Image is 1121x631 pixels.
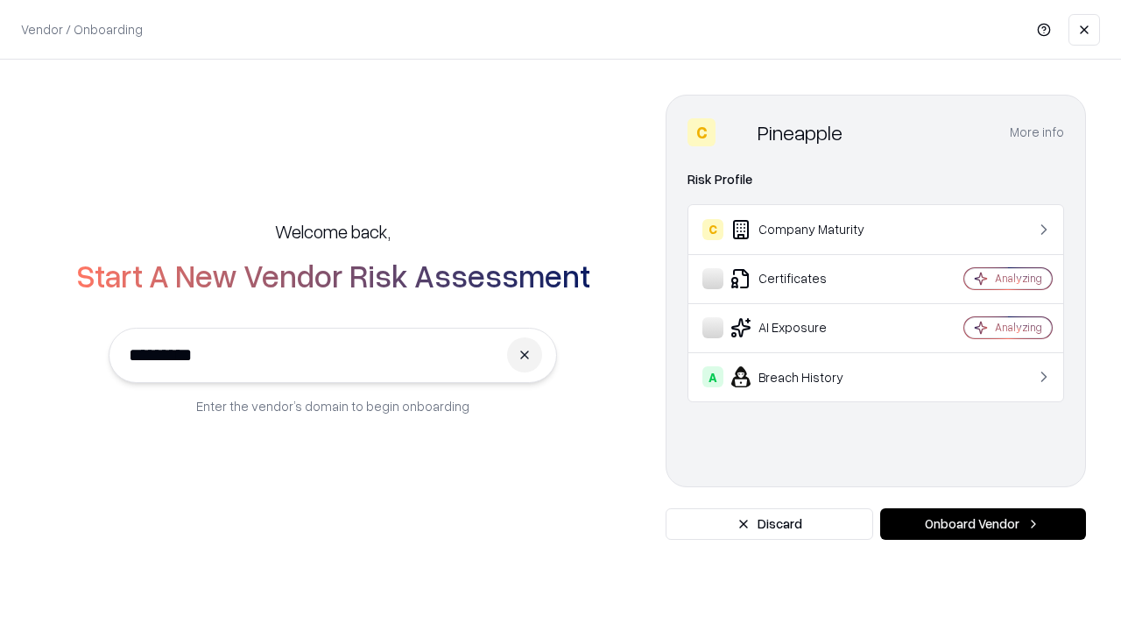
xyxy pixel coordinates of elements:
p: Enter the vendor’s domain to begin onboarding [196,397,469,415]
div: Breach History [702,366,912,387]
button: Onboard Vendor [880,508,1086,540]
p: Vendor / Onboarding [21,20,143,39]
div: C [702,219,723,240]
div: Certificates [702,268,912,289]
h2: Start A New Vendor Risk Assessment [76,258,590,293]
div: Analyzing [995,320,1042,335]
div: AI Exposure [702,317,912,338]
button: Discard [666,508,873,540]
div: C [687,118,716,146]
img: Pineapple [723,118,751,146]
div: Analyzing [995,271,1042,286]
div: Company Maturity [702,219,912,240]
div: Risk Profile [687,169,1064,190]
button: More info [1010,117,1064,148]
div: Pineapple [758,118,843,146]
h5: Welcome back, [275,219,391,244]
div: A [702,366,723,387]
